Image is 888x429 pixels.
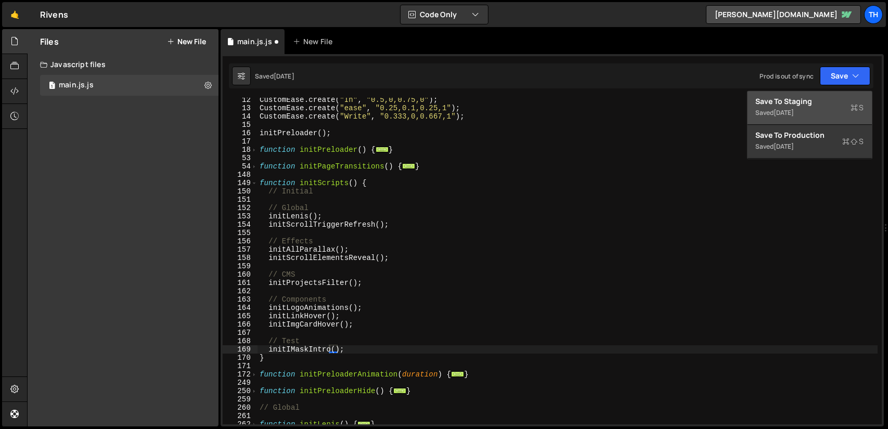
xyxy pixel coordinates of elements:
div: main.js.js [59,81,94,90]
div: 54 [223,162,258,171]
div: 165 [223,312,258,320]
div: 249 [223,379,258,387]
div: Javascript files [28,54,218,75]
div: 168 [223,337,258,345]
span: 1 [49,82,55,90]
div: Saved [756,140,864,153]
div: 261 [223,412,258,420]
div: 259 [223,395,258,404]
span: ... [376,147,389,152]
div: 150 [223,187,258,196]
button: Save to ProductionS Saved[DATE] [748,125,872,159]
button: Code Only [401,5,488,24]
div: 163 [223,295,258,304]
div: 151 [223,196,258,204]
div: 169 [223,345,258,354]
div: main.js.js [237,36,272,47]
a: Th [864,5,883,24]
div: [DATE] [774,142,794,151]
div: 153 [223,212,258,220]
div: 53 [223,154,258,162]
button: Save [820,67,870,85]
div: 172 [223,370,258,379]
div: Prod is out of sync [760,72,814,81]
div: [DATE] [274,72,294,81]
span: ... [402,163,415,169]
button: Save to StagingS Saved[DATE] [748,91,872,125]
div: 17273/47859.js [40,75,218,96]
div: 162 [223,287,258,295]
span: ... [393,388,406,394]
div: 16 [223,129,258,137]
div: Save to Staging [756,96,864,107]
div: 156 [223,237,258,245]
div: 171 [223,362,258,370]
span: ... [451,371,464,377]
div: 157 [223,245,258,254]
div: Saved [255,72,294,81]
div: 17 [223,137,258,146]
div: 152 [223,204,258,212]
div: 260 [223,404,258,412]
div: 12 [223,96,258,104]
span: ... [357,421,370,427]
div: 148 [223,171,258,179]
a: 🤙 [2,2,28,27]
div: 160 [223,270,258,279]
div: 158 [223,254,258,262]
span: S [851,102,864,113]
div: 154 [223,220,258,229]
div: 262 [223,420,258,428]
span: S [843,136,864,147]
div: Saved [756,107,864,119]
div: 166 [223,320,258,329]
div: 170 [223,354,258,362]
div: 250 [223,387,258,395]
div: 164 [223,304,258,312]
div: 14 [223,112,258,121]
div: 155 [223,229,258,237]
div: Save to Production [756,130,864,140]
div: 149 [223,179,258,187]
div: [DATE] [774,108,794,117]
a: [PERSON_NAME][DOMAIN_NAME] [706,5,861,24]
div: 15 [223,121,258,129]
div: 161 [223,279,258,287]
div: New File [293,36,337,47]
button: New File [167,37,206,46]
h2: Files [40,36,59,47]
div: 167 [223,329,258,337]
div: 159 [223,262,258,270]
div: Rivens [40,8,68,21]
div: 18 [223,146,258,154]
div: 13 [223,104,258,112]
